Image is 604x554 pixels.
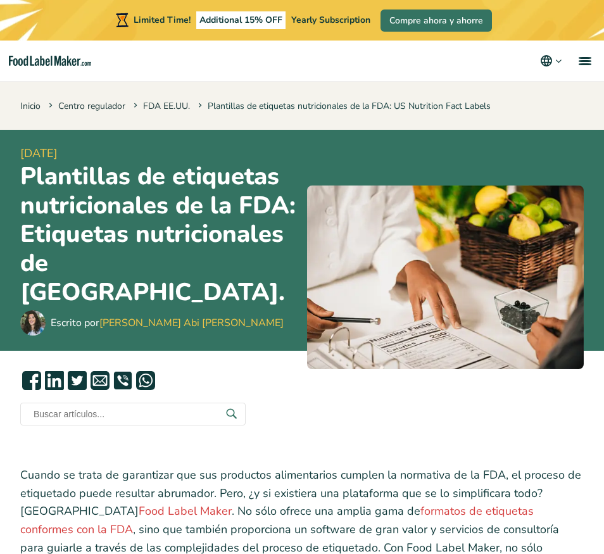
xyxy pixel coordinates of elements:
[134,14,191,26] span: Limited Time!
[143,100,190,112] a: FDA EE.UU.
[139,503,232,519] a: Food Label Maker
[539,53,563,68] button: Change language
[20,145,297,162] span: [DATE]
[9,56,91,66] a: Food Label Maker homepage
[20,403,246,425] input: Buscar artículos...
[291,14,370,26] span: Yearly Subscription
[51,315,284,331] div: Escrito por
[99,316,284,330] a: [PERSON_NAME] Abi [PERSON_NAME]
[20,100,41,112] a: Inicio
[196,100,491,112] span: Plantillas de etiquetas nutricionales de la FDA: US Nutrition Fact Labels
[563,41,604,81] a: menu
[58,100,125,112] a: Centro regulador
[196,11,286,29] span: Additional 15% OFF
[20,162,297,307] h1: Plantillas de etiquetas nutricionales de la FDA: Etiquetas nutricionales de [GEOGRAPHIC_DATA].
[20,310,46,336] img: Maria Abi Hanna - Etiquetadora de alimentos
[381,9,492,32] a: Compre ahora y ahorre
